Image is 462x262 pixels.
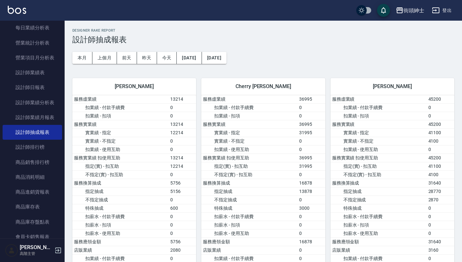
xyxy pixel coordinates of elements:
h2: Designer Rake Report [72,28,454,33]
td: 扣薪水 - 扣項 [72,221,169,229]
td: 0 [298,212,325,221]
td: 5756 [169,179,196,187]
td: 13214 [169,154,196,162]
td: 指定抽成 [331,187,427,196]
td: 2870 [427,196,454,204]
td: 45200 [427,154,454,162]
p: 高階主管 [20,251,53,257]
td: 31640 [427,237,454,246]
a: 設計師業績表 [3,65,62,80]
a: 商品銷售排行榜 [3,155,62,170]
td: 不指定抽成 [331,196,427,204]
button: [DATE] [202,52,226,64]
button: 街頭紳士 [393,4,427,17]
td: 服務應領金額 [72,237,169,246]
a: 設計師排行榜 [3,140,62,155]
td: 扣業績 - 扣項 [201,112,298,120]
td: 指定(實) - 扣互助 [72,162,169,170]
span: Cherry [PERSON_NAME] [209,83,317,90]
td: 服務虛業績 [331,95,427,104]
td: 店販業績 [331,246,427,254]
td: 5156 [169,187,196,196]
td: 扣薪水 - 使用互助 [72,229,169,237]
img: Logo [8,6,26,14]
a: 商品進銷貨報表 [3,185,62,199]
td: 13214 [169,95,196,104]
td: 0 [169,229,196,237]
td: 扣業績 - 使用互助 [331,145,427,154]
td: 5756 [169,237,196,246]
button: save [377,4,390,17]
td: 13214 [169,120,196,128]
td: 4100 [427,137,454,145]
a: 每日業績分析表 [3,20,62,35]
td: 指定抽成 [72,187,169,196]
td: 實業績 - 指定 [72,128,169,137]
td: 扣薪水 - 付款手續費 [331,212,427,221]
td: 3000 [298,204,325,212]
td: 服務換算抽成 [331,179,427,187]
td: 扣薪水 - 使用互助 [331,229,427,237]
td: 實業績 - 不指定 [331,137,427,145]
a: 商品消耗明細 [3,170,62,185]
td: 0 [427,103,454,112]
a: 營業統計分析表 [3,35,62,50]
td: 服務虛業績 [201,95,298,104]
td: 服務換算抽成 [72,179,169,187]
td: 41100 [427,162,454,170]
td: 扣薪水 - 扣項 [201,221,298,229]
td: 12214 [169,162,196,170]
td: 36995 [298,154,325,162]
td: 16878 [298,237,325,246]
td: 0 [427,145,454,154]
a: 設計師業績月報表 [3,110,62,125]
td: 店販業績 [201,246,298,254]
td: 服務實業績 [331,120,427,128]
td: 36995 [298,120,325,128]
a: 商品庫存盤點表 [3,215,62,229]
button: 本月 [72,52,92,64]
a: 設計師業績分析表 [3,95,62,110]
td: 0 [169,137,196,145]
a: 設計師日報表 [3,80,62,95]
button: 前天 [117,52,137,64]
td: 扣業績 - 付款手續費 [331,103,427,112]
img: Person [5,244,18,257]
td: 不指定(實) - 扣互助 [331,170,427,179]
td: 0 [427,112,454,120]
h3: 設計師抽成報表 [72,35,454,44]
td: 0 [298,170,325,179]
td: 31995 [298,162,325,170]
td: 服務應領金額 [201,237,298,246]
td: 特殊抽成 [201,204,298,212]
button: 今天 [157,52,177,64]
a: 會員卡銷售報表 [3,229,62,244]
td: 0 [169,221,196,229]
td: 45200 [427,95,454,104]
td: 實業績 - 不指定 [72,137,169,145]
div: 街頭紳士 [404,6,424,15]
td: 0 [427,212,454,221]
td: 不指定(實) - 扣互助 [201,170,298,179]
button: 上個月 [92,52,117,64]
a: 營業項目月分析表 [3,50,62,65]
h5: [PERSON_NAME] [20,244,53,251]
td: 12214 [169,128,196,137]
button: 登出 [429,5,454,16]
td: 扣薪水 - 使用互助 [201,229,298,237]
td: 4100 [427,170,454,179]
td: 0 [298,246,325,254]
td: 0 [298,196,325,204]
td: 31995 [298,128,325,137]
button: 昨天 [137,52,157,64]
td: 2080 [169,246,196,254]
td: 扣薪水 - 扣項 [331,221,427,229]
td: 特殊抽成 [72,204,169,212]
td: 0 [427,204,454,212]
span: [PERSON_NAME] [80,83,188,90]
td: 600 [169,204,196,212]
td: 0 [298,145,325,154]
button: [DATE] [177,52,202,64]
a: 商品庫存表 [3,199,62,214]
td: 31640 [427,179,454,187]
